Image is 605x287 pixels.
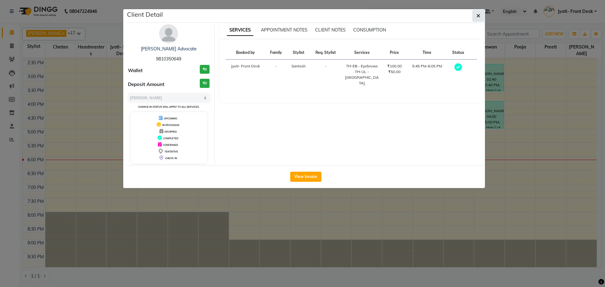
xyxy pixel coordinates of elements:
h5: Client Detail [127,10,163,19]
span: Deposit Amount [128,81,164,88]
span: 9810350649 [156,56,181,62]
span: COMPLETED [163,137,178,140]
span: CONFIRMED [163,143,178,146]
span: CHECK-IN [165,157,177,160]
div: ₹100.00 [386,63,403,69]
th: Price [383,46,406,60]
th: Booked by [226,46,266,60]
span: Wallet [128,67,143,74]
div: ₹50.00 [386,69,403,75]
span: CLIENT NOTES [315,27,346,33]
img: avatar [159,24,178,43]
td: Jyoti- Front Desk [226,60,266,90]
span: IN PROGRESS [162,123,179,127]
td: - [310,60,341,90]
th: Status [447,46,469,60]
th: Req. Stylist [310,46,341,60]
div: TH-EB - Eyebrows [345,63,378,69]
button: View Invoice [290,172,321,182]
h3: ₹0 [200,79,210,88]
h3: ₹0 [200,65,210,74]
small: Change in status will apply to all services. [138,105,199,108]
span: TENTATIVE [164,150,178,153]
th: Stylist [287,46,310,60]
span: SERVICES [227,25,253,36]
span: DROPPED [164,130,177,133]
td: - [265,60,287,90]
td: 5:45 PM-6:05 PM [406,60,447,90]
span: CONSUMPTION [353,27,386,33]
span: Santosh [291,64,306,68]
th: Time [406,46,447,60]
span: UPCOMING [164,117,177,120]
div: TH-UL - [GEOGRAPHIC_DATA] [345,69,378,86]
span: APPOINTMENT NOTES [261,27,308,33]
th: Services [341,46,382,60]
th: Family [265,46,287,60]
a: [PERSON_NAME] Advocate [141,46,197,52]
